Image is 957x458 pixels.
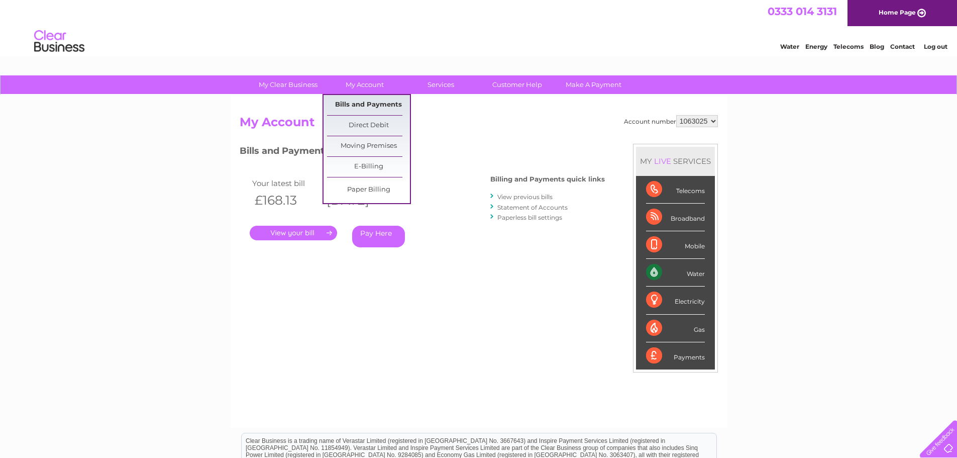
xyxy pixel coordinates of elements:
[624,115,718,127] div: Account number
[352,226,405,247] a: Pay Here
[327,116,410,136] a: Direct Debit
[34,26,85,57] img: logo.png
[924,43,947,50] a: Log out
[497,204,568,211] a: Statement of Accounts
[833,43,864,50] a: Telecoms
[322,176,394,190] td: Invoice date
[890,43,915,50] a: Contact
[250,190,322,211] th: £168.13
[247,75,330,94] a: My Clear Business
[780,43,799,50] a: Water
[652,156,673,166] div: LIVE
[646,259,705,287] div: Water
[646,204,705,231] div: Broadband
[646,342,705,370] div: Payments
[240,144,605,161] h3: Bills and Payments
[490,175,605,183] h4: Billing and Payments quick links
[646,315,705,342] div: Gas
[497,214,562,221] a: Paperless bill settings
[552,75,635,94] a: Make A Payment
[646,231,705,259] div: Mobile
[327,95,410,115] a: Bills and Payments
[322,190,394,211] th: [DATE]
[242,6,716,49] div: Clear Business is a trading name of Verastar Limited (registered in [GEOGRAPHIC_DATA] No. 3667643...
[497,193,553,201] a: View previous bills
[240,115,718,134] h2: My Account
[250,176,322,190] td: Your latest bill
[399,75,482,94] a: Services
[327,180,410,200] a: Paper Billing
[768,5,837,18] a: 0333 014 3131
[636,147,715,175] div: MY SERVICES
[646,176,705,204] div: Telecoms
[323,75,406,94] a: My Account
[327,136,410,156] a: Moving Premises
[327,157,410,177] a: E-Billing
[646,287,705,314] div: Electricity
[250,226,337,240] a: .
[476,75,559,94] a: Customer Help
[805,43,827,50] a: Energy
[870,43,884,50] a: Blog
